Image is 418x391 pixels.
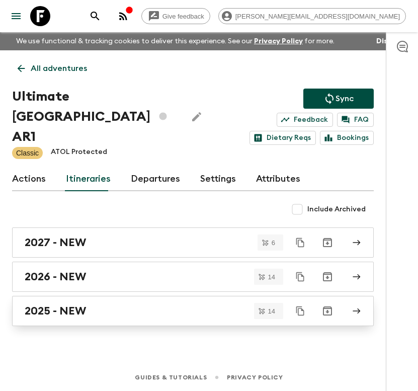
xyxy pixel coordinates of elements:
a: Give feedback [141,8,210,24]
a: 2025 - NEW [12,296,374,326]
a: Privacy Policy [227,372,283,383]
a: Feedback [277,113,333,127]
button: Archive [317,301,338,321]
button: Duplicate [291,268,309,286]
a: Settings [200,167,236,191]
a: Bookings [320,131,374,145]
span: [PERSON_NAME][EMAIL_ADDRESS][DOMAIN_NAME] [230,13,405,20]
button: Duplicate [291,233,309,252]
button: Edit Adventure Title [187,87,207,147]
span: 14 [262,308,281,315]
a: 2027 - NEW [12,227,374,258]
a: Privacy Policy [254,38,303,45]
p: ATOL Protected [51,147,107,159]
a: Actions [12,167,46,191]
p: Sync [336,93,354,105]
a: All adventures [12,58,93,79]
p: All adventures [31,62,87,74]
p: We use functional & tracking cookies to deliver this experience. See our for more. [12,32,339,50]
h1: Ultimate [GEOGRAPHIC_DATA] AR1 [12,87,179,147]
span: 6 [266,240,281,246]
button: search adventures [85,6,105,26]
button: Archive [317,232,338,253]
a: Itineraries [66,167,111,191]
h2: 2026 - NEW [25,270,86,283]
button: Sync adventure departures to the booking engine [303,89,374,109]
a: 2026 - NEW [12,262,374,292]
h2: 2027 - NEW [25,236,86,249]
a: Dietary Reqs [249,131,316,145]
a: Departures [131,167,180,191]
h2: 2025 - NEW [25,304,86,318]
button: Dismiss [374,34,406,48]
span: Include Archived [307,204,366,214]
span: 14 [262,274,281,280]
a: Attributes [256,167,300,191]
span: Give feedback [157,13,210,20]
button: Duplicate [291,302,309,320]
button: Archive [317,267,338,287]
a: Guides & Tutorials [135,372,207,383]
a: FAQ [337,113,374,127]
button: menu [6,6,26,26]
div: [PERSON_NAME][EMAIL_ADDRESS][DOMAIN_NAME] [218,8,406,24]
p: Classic [16,148,39,158]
